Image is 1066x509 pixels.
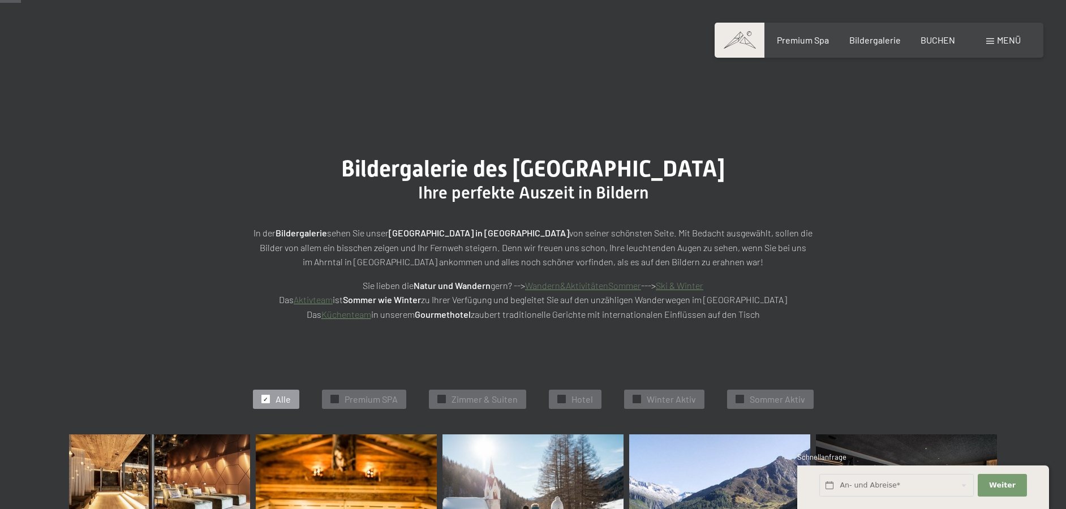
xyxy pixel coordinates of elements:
[978,474,1026,497] button: Weiter
[250,278,816,322] p: Sie lieben die gern? --> ---> Das ist zu Ihrer Verfügung und begleitet Sie auf den unzähligen Wan...
[737,395,742,403] span: ✓
[345,393,398,406] span: Premium SPA
[414,280,491,291] strong: Natur und Wandern
[656,280,703,291] a: Ski & Winter
[294,294,333,305] a: Aktivteam
[250,226,816,269] p: In der sehen Sie unser von seiner schönsten Seite. Mit Bedacht ausgewählt, sollen die Bilder von ...
[321,309,371,320] a: Küchenteam
[525,280,641,291] a: Wandern&AktivitätenSommer
[849,34,901,45] a: Bildergalerie
[750,393,805,406] span: Sommer Aktiv
[797,452,846,461] span: Schnellanfrage
[415,309,471,320] strong: Gourmethotel
[571,393,593,406] span: Hotel
[332,395,337,403] span: ✓
[559,395,564,403] span: ✓
[389,227,569,238] strong: [GEOGRAPHIC_DATA] in [GEOGRAPHIC_DATA]
[341,156,725,182] span: Bildergalerie des [GEOGRAPHIC_DATA]
[276,393,291,406] span: Alle
[777,34,829,45] a: Premium Spa
[997,34,1021,45] span: Menü
[276,227,327,238] strong: Bildergalerie
[343,294,421,305] strong: Sommer wie Winter
[439,395,444,403] span: ✓
[418,183,648,202] span: Ihre perfekte Auszeit in Bildern
[634,395,639,403] span: ✓
[263,395,268,403] span: ✓
[647,393,696,406] span: Winter Aktiv
[452,393,518,406] span: Zimmer & Suiten
[989,480,1016,490] span: Weiter
[921,34,955,45] a: BUCHEN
